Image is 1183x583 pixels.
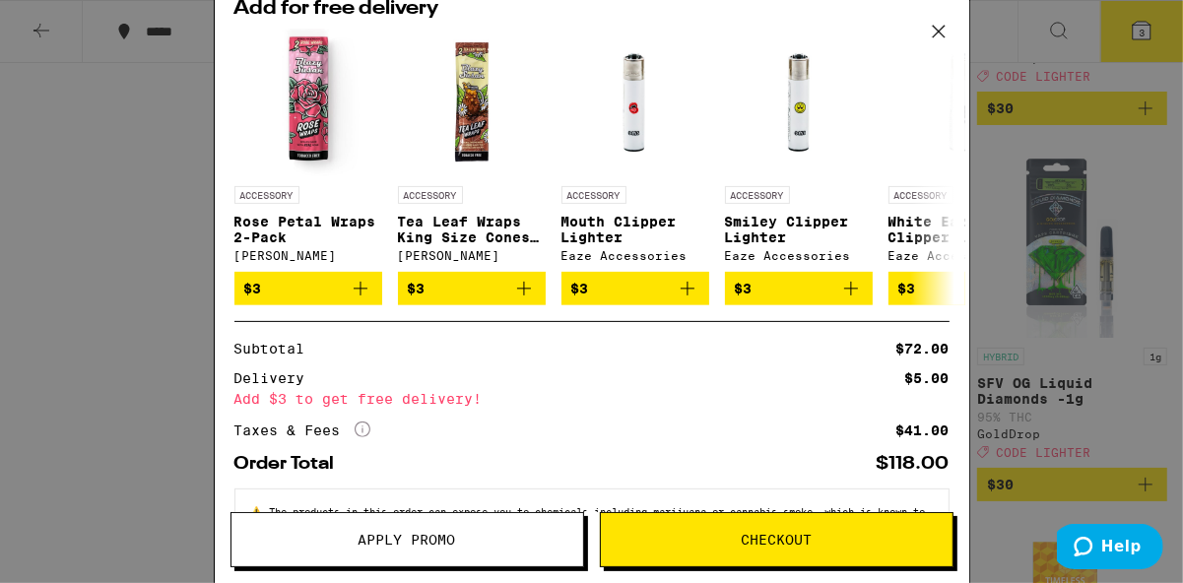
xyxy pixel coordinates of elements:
p: Smiley Clipper Lighter [725,214,873,245]
div: [PERSON_NAME] [398,249,546,262]
p: ACCESSORY [234,186,299,204]
div: Eaze Accessories [561,249,709,262]
span: $3 [898,281,916,296]
a: Open page for Smiley Clipper Lighter from Eaze Accessories [725,29,873,272]
span: $3 [735,281,753,296]
div: Eaze Accessories [888,249,1036,262]
div: $41.00 [896,423,950,437]
span: Apply Promo [359,533,456,547]
span: ⚠️ [251,505,270,517]
button: Add to bag [888,272,1036,305]
p: Mouth Clipper Lighter [561,214,709,245]
img: Blazy Susan - Rose Petal Wraps 2-Pack [234,29,382,176]
a: Open page for Rose Petal Wraps 2-Pack from Blazy Susan [234,29,382,272]
span: $3 [244,281,262,296]
button: Add to bag [234,272,382,305]
button: Add to bag [725,272,873,305]
span: The products in this order can expose you to chemicals including marijuana or cannabis smoke, whi... [251,505,926,541]
button: Checkout [600,512,953,567]
div: $118.00 [877,455,950,473]
img: Blazy Susan - Tea Leaf Wraps King Size Cones 2-Pack [398,29,546,176]
p: ACCESSORY [398,186,463,204]
div: Subtotal [234,342,319,356]
p: Rose Petal Wraps 2-Pack [234,214,382,245]
div: Order Total [234,455,349,473]
p: Tea Leaf Wraps King Size Cones 2-Pack [398,214,546,245]
button: Add to bag [561,272,709,305]
div: Delivery [234,371,319,385]
img: Eaze Accessories - White Eaze Clipper Lighter [888,29,1036,176]
button: Add to bag [398,272,546,305]
p: ACCESSORY [888,186,953,204]
div: Add $3 to get free delivery! [234,392,950,406]
a: Open page for Mouth Clipper Lighter from Eaze Accessories [561,29,709,272]
div: [PERSON_NAME] [234,249,382,262]
span: $3 [571,281,589,296]
p: ACCESSORY [725,186,790,204]
a: Open page for Tea Leaf Wraps King Size Cones 2-Pack from Blazy Susan [398,29,546,272]
p: ACCESSORY [561,186,626,204]
p: White Eaze Clipper Lighter [888,214,1036,245]
img: Eaze Accessories - Smiley Clipper Lighter [725,29,873,176]
div: Eaze Accessories [725,249,873,262]
span: $3 [408,281,426,296]
img: Eaze Accessories - Mouth Clipper Lighter [561,29,709,176]
span: Checkout [741,533,812,547]
div: Taxes & Fees [234,421,370,439]
a: Open page for White Eaze Clipper Lighter from Eaze Accessories [888,29,1036,272]
div: $5.00 [905,371,950,385]
iframe: Opens a widget where you can find more information [1057,524,1163,573]
button: Apply Promo [230,512,584,567]
div: $72.00 [896,342,950,356]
